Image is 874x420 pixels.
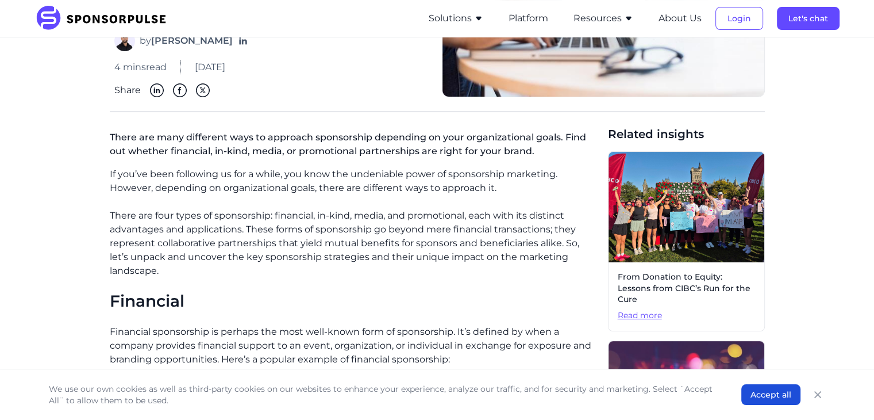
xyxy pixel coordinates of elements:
iframe: Chat Widget [817,365,874,420]
button: Close [810,387,826,403]
p: There are four types of sponsorship: financial, in-kind, media, and promotional, each with its di... [110,209,599,278]
a: About Us [659,13,702,24]
button: Let's chat [777,7,840,30]
img: Twitter [196,83,210,97]
span: by [140,34,233,48]
p: If you’ve been following us for a while, you know the undeniable power of sponsorship marketing. ... [110,167,599,195]
img: Facebook [173,83,187,97]
a: Let's chat [777,13,840,24]
p: There are many different ways to approach sponsorship depending on your organizational goals. Fin... [110,126,599,167]
span: Read more [618,310,755,322]
img: Linkedin [150,83,164,97]
h2: Financial [110,292,599,311]
img: Eddy Sidani [114,30,135,51]
span: Related insights [608,126,765,142]
a: Platform [509,13,548,24]
strong: [PERSON_NAME] [151,35,233,46]
span: 4 mins read [114,60,167,74]
span: [DATE] [195,60,225,74]
p: We use our own cookies as well as third-party cookies on our websites to enhance your experience,... [49,383,718,406]
a: Follow on LinkedIn [237,35,249,47]
button: Accept all [741,384,800,405]
a: Login [715,13,763,24]
span: Share [114,83,141,97]
span: From Donation to Equity: Lessons from CIBC’s Run for the Cure [618,272,755,306]
button: Platform [509,12,548,25]
img: SponsorPulse [35,6,175,31]
button: Resources [573,12,633,25]
a: From Donation to Equity: Lessons from CIBC’s Run for the CureRead more [608,151,765,331]
button: Login [715,7,763,30]
button: About Us [659,12,702,25]
button: Solutions [429,12,483,25]
p: Financial sponsorship is perhaps the most well-known form of sponsorship. It’s defined by when a ... [110,325,599,366]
